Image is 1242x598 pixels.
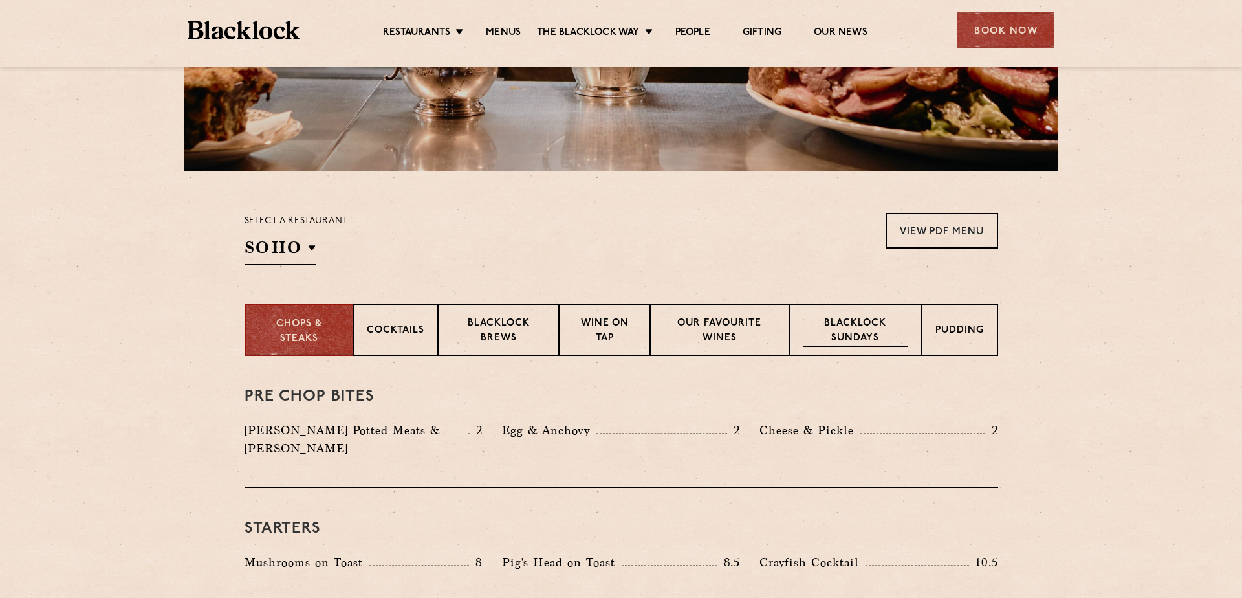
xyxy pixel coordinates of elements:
[469,554,483,571] p: 8
[759,553,866,571] p: Crayfish Cocktail
[383,27,450,41] a: Restaurants
[803,316,908,347] p: Blacklock Sundays
[470,422,483,439] p: 2
[245,520,998,537] h3: Starters
[886,213,998,249] a: View PDF Menu
[537,27,639,41] a: The Blacklock Way
[502,421,596,439] p: Egg & Anchovy
[245,236,316,265] h2: SOHO
[717,554,741,571] p: 8.5
[969,554,997,571] p: 10.5
[759,421,860,439] p: Cheese & Pickle
[572,316,636,347] p: Wine on Tap
[188,21,300,39] img: BL_Textured_Logo-footer-cropped.svg
[452,316,546,347] p: Blacklock Brews
[814,27,867,41] a: Our News
[743,27,781,41] a: Gifting
[727,422,740,439] p: 2
[486,27,521,41] a: Menus
[259,317,340,346] p: Chops & Steaks
[957,12,1054,48] div: Book Now
[935,324,984,340] p: Pudding
[502,553,622,571] p: Pig's Head on Toast
[245,421,468,458] p: [PERSON_NAME] Potted Meats & [PERSON_NAME]
[664,316,776,347] p: Our favourite wines
[985,422,998,439] p: 2
[245,388,998,405] h3: Pre Chop Bites
[245,553,369,571] p: Mushrooms on Toast
[675,27,710,41] a: People
[245,213,349,230] p: Select a restaurant
[367,324,424,340] p: Cocktails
